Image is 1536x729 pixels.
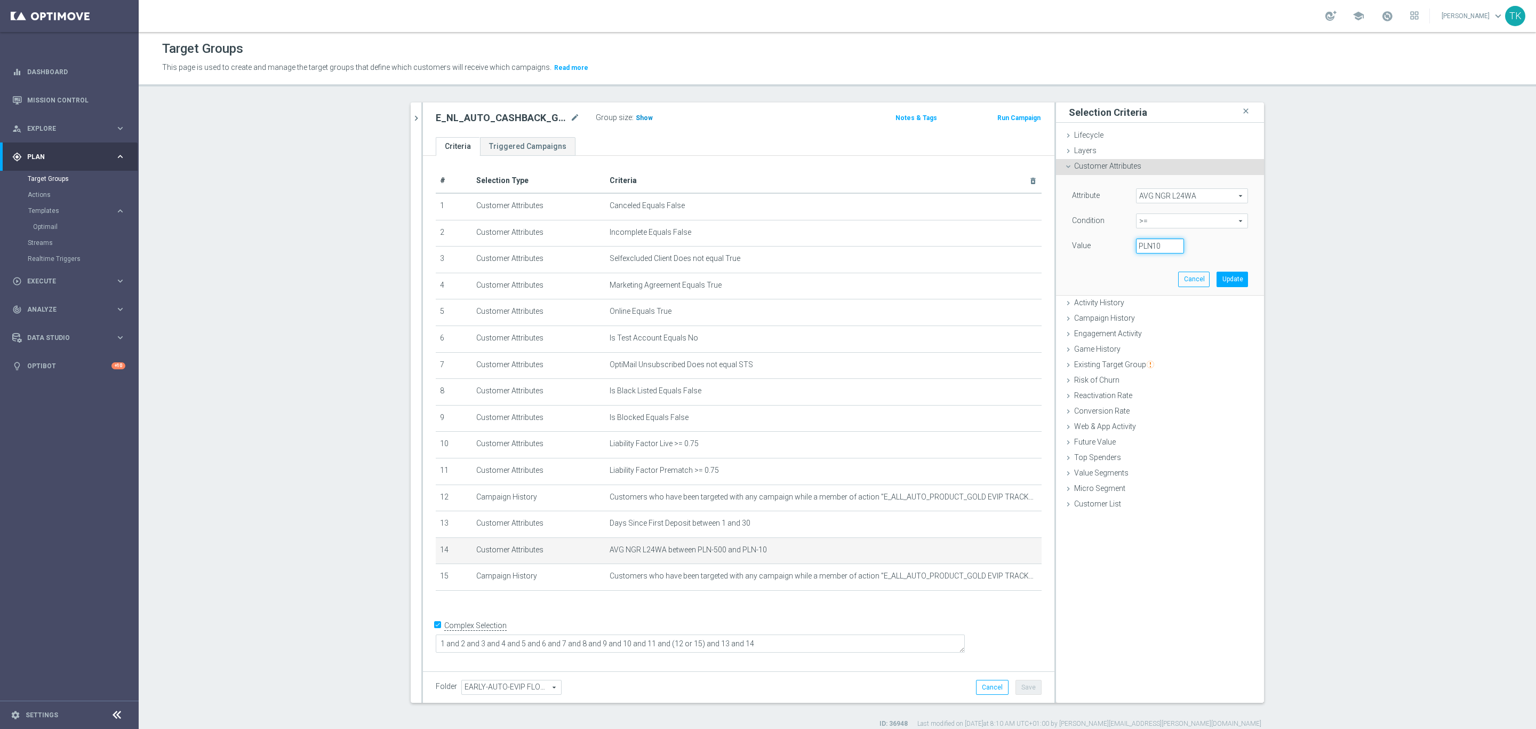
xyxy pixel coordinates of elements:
[1015,680,1042,695] button: Save
[12,96,126,105] button: Mission Control
[472,299,605,326] td: Customer Attributes
[411,113,421,123] i: chevron_right
[28,207,126,215] button: Templates keyboard_arrow_right
[115,123,125,133] i: keyboard_arrow_right
[12,333,115,343] div: Data Studio
[28,187,138,203] div: Actions
[27,154,115,160] span: Plan
[28,208,115,214] div: Templates
[436,247,472,273] td: 3
[610,360,753,369] span: OptiMail Unsubscribed Does not equal STS
[12,305,115,314] div: Analyze
[12,152,115,162] div: Plan
[1074,469,1129,477] span: Value Segments
[27,278,115,284] span: Execute
[1074,298,1124,307] span: Activity History
[12,277,126,286] button: play_circle_outline Execute keyboard_arrow_right
[1074,438,1116,446] span: Future Value
[610,334,698,343] span: Is Test Account Equals No
[996,112,1042,124] button: Run Campaign
[610,254,740,263] span: Selfexcluded Client Does not equal True
[1217,272,1248,287] button: Update
[436,405,472,432] td: 9
[27,335,115,341] span: Data Studio
[436,193,472,220] td: 1
[636,114,653,122] span: Show
[917,719,1261,728] label: Last modified on [DATE] at 8:10 AM UTC+01:00 by [PERSON_NAME][EMAIL_ADDRESS][PERSON_NAME][DOMAIN_...
[12,305,126,314] button: track_changes Analyze keyboard_arrow_right
[472,432,605,458] td: Customer Attributes
[436,485,472,511] td: 12
[115,206,125,216] i: keyboard_arrow_right
[610,307,671,316] span: Online Equals True
[1353,10,1364,22] span: school
[472,247,605,273] td: Customer Attributes
[472,379,605,406] td: Customer Attributes
[444,621,507,631] label: Complex Selection
[553,62,589,74] button: Read more
[11,710,20,720] i: settings
[436,458,472,485] td: 11
[12,361,22,371] i: lightbulb
[436,137,480,156] a: Criteria
[115,304,125,314] i: keyboard_arrow_right
[1072,241,1091,250] label: Value
[436,112,568,124] h2: E_NL_AUTO_CASHBACK_GOLD_EVIP_5 do 250 PLN_WEEKLY
[12,58,125,86] div: Dashboard
[436,682,457,691] label: Folder
[879,719,908,728] label: ID: 36948
[162,41,243,57] h1: Target Groups
[472,273,605,299] td: Customer Attributes
[12,334,126,342] button: Data Studio keyboard_arrow_right
[436,273,472,299] td: 4
[28,171,138,187] div: Target Groups
[610,572,1037,581] span: Customers who have been targeted with any campaign while a member of action "E_ALL_AUTO_PRODUCT_G...
[12,68,126,76] button: equalizer Dashboard
[1074,345,1121,353] span: Game History
[472,537,605,564] td: Customer Attributes
[436,564,472,591] td: 15
[1178,272,1210,287] button: Cancel
[12,153,126,161] div: gps_fixed Plan keyboard_arrow_right
[632,113,634,122] label: :
[27,306,115,313] span: Analyze
[12,362,126,370] button: lightbulb Optibot +10
[1072,216,1105,225] lable: Condition
[610,493,1037,502] span: Customers who have been targeted with any campaign while a member of action "E_ALL_AUTO_PRODUCT_G...
[12,276,115,286] div: Execute
[12,124,115,133] div: Explore
[1072,191,1100,200] lable: Attribute
[1074,329,1142,338] span: Engagement Activity
[1074,146,1097,155] span: Layers
[28,175,111,183] a: Target Groups
[1074,500,1121,508] span: Customer List
[12,352,125,380] div: Optibot
[1139,241,1149,251] label: PLN
[115,152,125,162] i: keyboard_arrow_right
[472,352,605,379] td: Customer Attributes
[1074,422,1136,431] span: Web & App Activity
[610,439,699,448] span: Liability Factor Live >= 0.75
[610,413,689,422] span: Is Blocked Equals False
[1241,104,1251,118] i: close
[436,220,472,247] td: 2
[111,362,125,369] div: +10
[472,193,605,220] td: Customer Attributes
[472,169,605,193] th: Selection Type
[12,67,22,77] i: equalizer
[27,58,125,86] a: Dashboard
[610,228,691,237] span: Incomplete Equals False
[27,86,125,114] a: Mission Control
[28,251,138,267] div: Realtime Triggers
[472,511,605,538] td: Customer Attributes
[436,352,472,379] td: 7
[411,102,421,134] button: chevron_right
[1505,6,1525,26] div: TK
[472,564,605,591] td: Campaign History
